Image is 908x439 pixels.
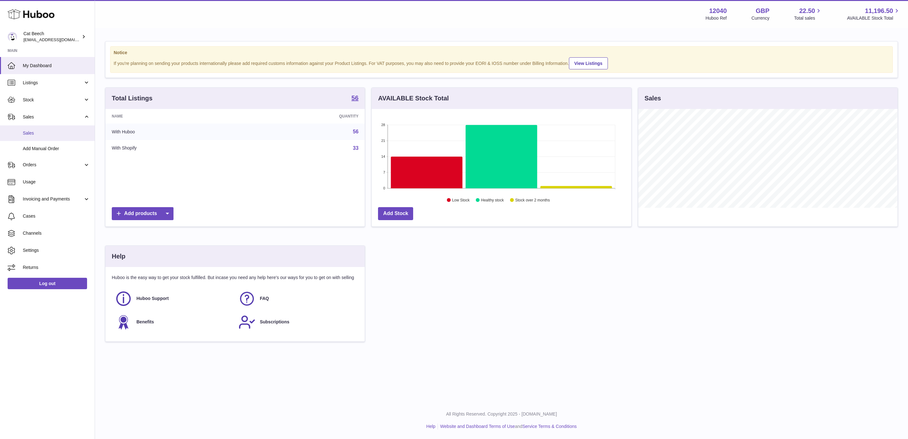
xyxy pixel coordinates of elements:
span: Settings [23,247,90,253]
span: [EMAIL_ADDRESS][DOMAIN_NAME] [23,37,93,42]
span: Returns [23,264,90,270]
text: Healthy stock [481,198,504,202]
a: Log out [8,278,87,289]
a: Add Stock [378,207,413,220]
a: 22.50 Total sales [794,7,822,21]
span: My Dashboard [23,63,90,69]
h3: Sales [645,94,661,103]
text: 14 [381,155,385,158]
a: Website and Dashboard Terms of Use [440,424,515,429]
a: Help [426,424,436,429]
div: Huboo Ref [706,15,727,21]
th: Name [105,109,245,124]
span: Channels [23,230,90,236]
a: Huboo Support [115,290,232,307]
td: With Shopify [105,140,245,156]
strong: GBP [756,7,769,15]
a: Benefits [115,314,232,331]
span: 11,196.50 [865,7,893,15]
a: Service Terms & Conditions [522,424,577,429]
div: If you're planning on sending your products internationally please add required customs informati... [114,56,889,69]
span: Usage [23,179,90,185]
span: Invoicing and Payments [23,196,83,202]
td: With Huboo [105,124,245,140]
div: Cat Beech [23,31,80,43]
h3: AVAILABLE Stock Total [378,94,449,103]
span: 22.50 [799,7,815,15]
h3: Help [112,252,125,261]
span: Huboo Support [136,296,169,302]
a: Subscriptions [238,314,356,331]
span: Sales [23,130,90,136]
span: Sales [23,114,83,120]
text: 0 [383,186,385,190]
h3: Total Listings [112,94,153,103]
strong: 56 [351,95,358,101]
text: 28 [381,123,385,127]
p: All Rights Reserved. Copyright 2025 - [DOMAIN_NAME] [100,411,903,417]
a: 56 [351,95,358,102]
text: Low Stock [452,198,470,202]
span: Stock [23,97,83,103]
span: Subscriptions [260,319,289,325]
strong: Notice [114,50,889,56]
a: View Listings [569,57,608,69]
li: and [438,423,577,429]
text: 7 [383,170,385,174]
a: 56 [353,129,359,134]
span: Orders [23,162,83,168]
th: Quantity [245,109,365,124]
a: FAQ [238,290,356,307]
a: 33 [353,145,359,151]
span: Total sales [794,15,822,21]
strong: 12040 [709,7,727,15]
span: Cases [23,213,90,219]
a: Add products [112,207,173,220]
span: AVAILABLE Stock Total [847,15,900,21]
text: 21 [381,139,385,143]
span: Benefits [136,319,154,325]
span: Listings [23,80,83,86]
p: Huboo is the easy way to get your stock fulfilled. But incase you need any help here's our ways f... [112,275,358,281]
span: Add Manual Order [23,146,90,152]
img: internalAdmin-12040@internal.huboo.com [8,32,17,41]
text: Stock over 2 months [515,198,550,202]
a: 11,196.50 AVAILABLE Stock Total [847,7,900,21]
div: Currency [752,15,770,21]
span: FAQ [260,296,269,302]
